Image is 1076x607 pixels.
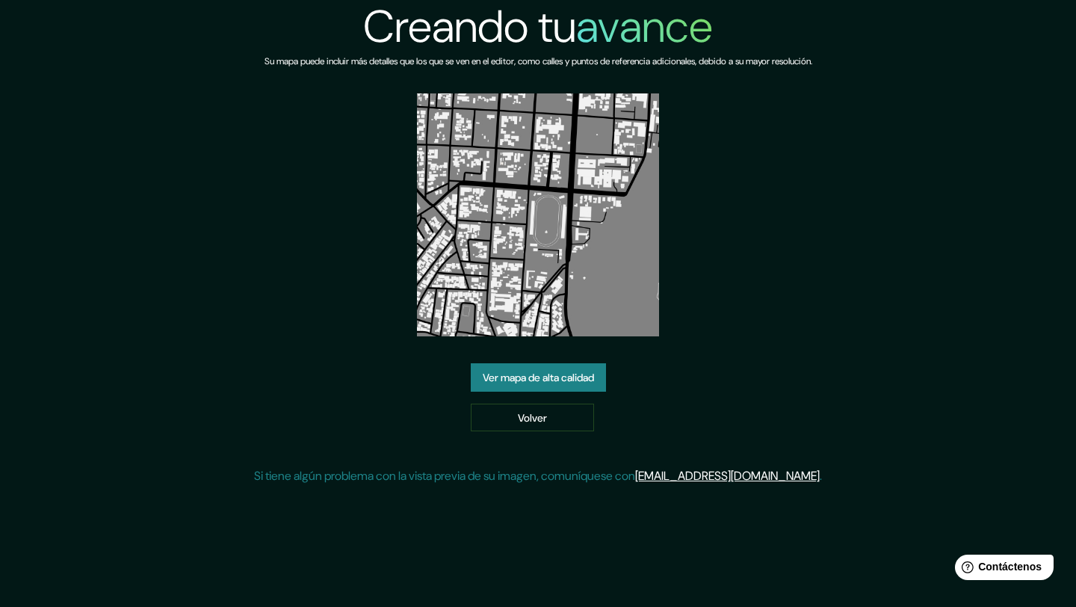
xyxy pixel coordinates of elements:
font: Volver [518,411,547,425]
font: Si tiene algún problema con la vista previa de su imagen, comuníquese con [254,468,635,484]
font: . [820,468,822,484]
a: Volver [471,404,594,432]
font: Su mapa puede incluir más detalles que los que se ven en el editor, como calles y puntos de refer... [265,55,812,67]
a: Ver mapa de alta calidad [471,363,606,392]
img: vista previa del mapa creado [417,93,660,336]
iframe: Lanzador de widgets de ayuda [943,549,1060,591]
font: Ver mapa de alta calidad [483,371,594,384]
a: [EMAIL_ADDRESS][DOMAIN_NAME] [635,468,820,484]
